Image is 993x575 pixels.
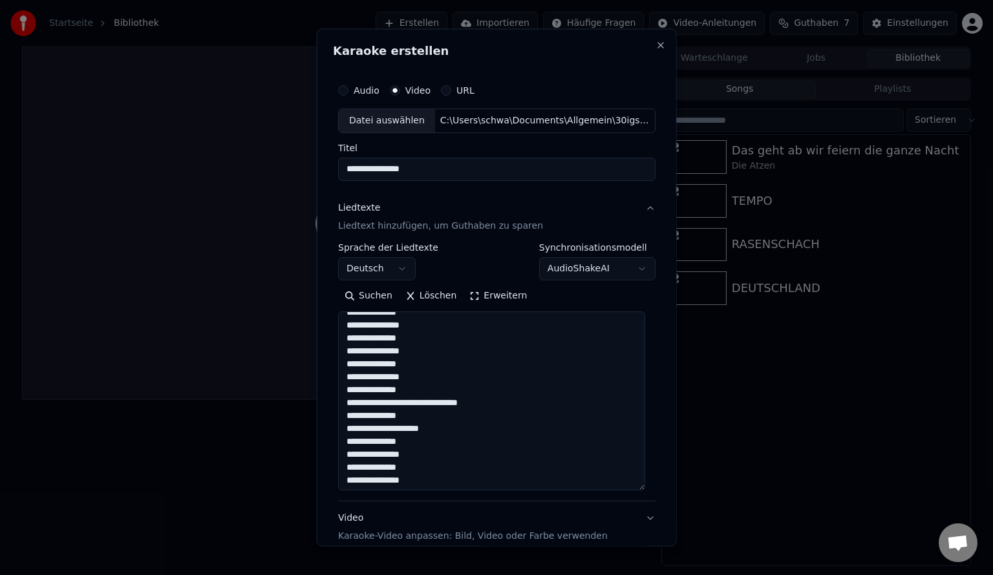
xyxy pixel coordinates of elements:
div: C:\Users\schwa\Documents\Allgemein\30igster Bday\Karaoke\Original\SpongeBob [PERSON_NAME]-Version... [434,114,654,127]
button: VideoKaraoke-Video anpassen: Bild, Video oder Farbe verwenden [338,501,656,552]
div: Video [338,511,608,542]
button: LiedtexteLiedtext hinzufügen, um Guthaben zu sparen [338,191,656,242]
button: Löschen [398,285,462,306]
label: Sprache der Liedtexte [338,242,438,251]
div: Liedtexte [338,201,380,214]
label: Video [405,86,430,95]
button: Suchen [338,285,399,306]
div: LiedtexteLiedtext hinzufügen, um Guthaben zu sparen [338,242,656,500]
button: Erweitern [463,285,533,306]
h2: Karaoke erstellen [333,45,661,57]
label: Synchronisationsmodell [539,242,655,251]
p: Liedtext hinzufügen, um Guthaben zu sparen [338,219,543,232]
label: Titel [338,143,656,152]
label: Audio [354,86,379,95]
div: Datei auswählen [339,109,435,132]
label: URL [456,86,475,95]
p: Karaoke-Video anpassen: Bild, Video oder Farbe verwenden [338,529,608,542]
